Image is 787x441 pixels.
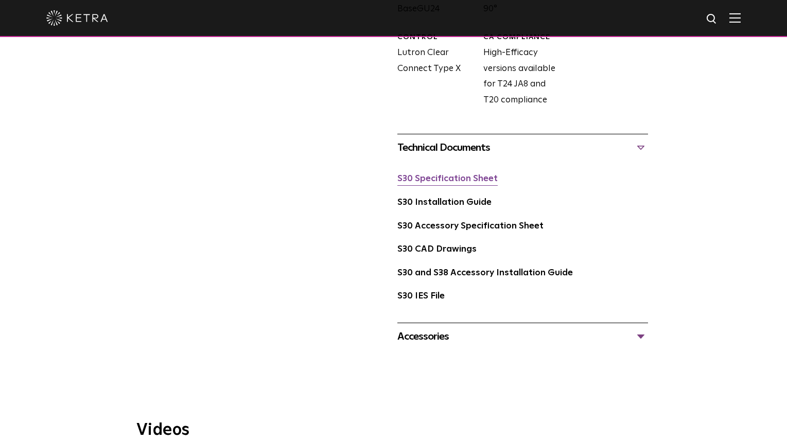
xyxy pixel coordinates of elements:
div: CONTROL [397,32,476,43]
div: Lutron Clear Connect Type X [390,32,476,108]
a: S30 Accessory Specification Sheet [397,222,544,231]
div: Accessories [397,328,648,345]
a: S30 IES File [397,292,445,301]
a: S30 Installation Guide [397,198,492,207]
div: Technical Documents [397,139,648,156]
a: S30 Specification Sheet [397,174,498,183]
a: S30 and S38 Accessory Installation Guide [397,269,573,277]
img: ketra-logo-2019-white [46,10,108,26]
h3: Videos [136,422,651,438]
a: S30 CAD Drawings [397,245,477,254]
div: High-Efficacy versions available for T24 JA8 and T20 compliance [476,32,562,108]
div: CA COMPLIANCE [483,32,562,43]
img: search icon [706,13,719,26]
img: Hamburger%20Nav.svg [729,13,741,23]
